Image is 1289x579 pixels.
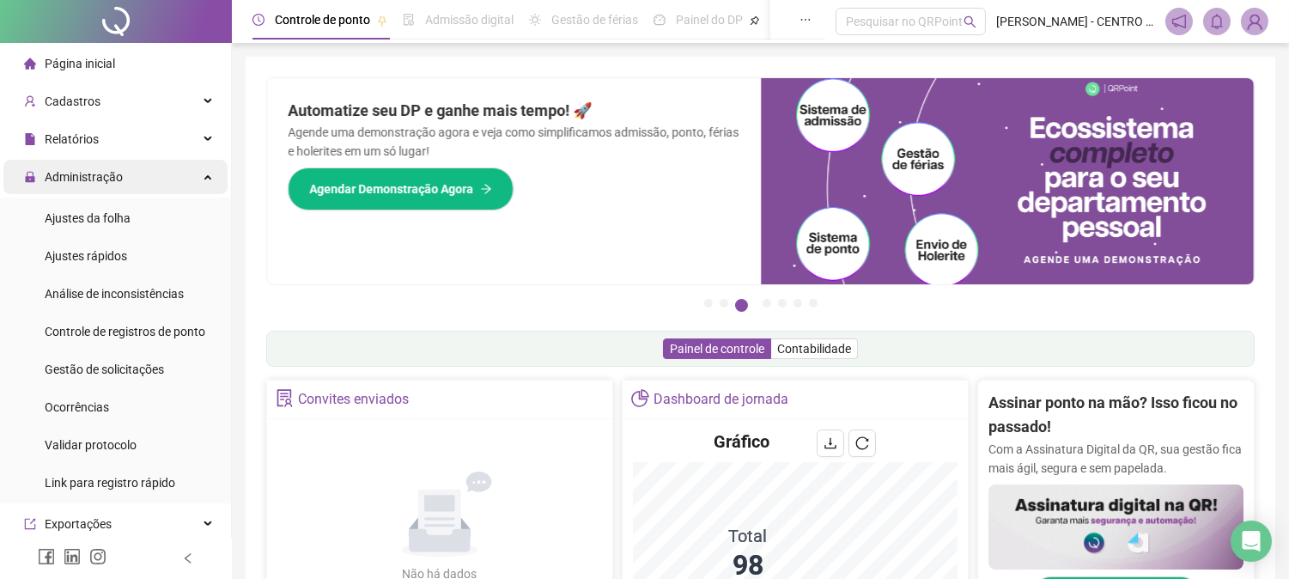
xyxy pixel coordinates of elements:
[24,58,36,70] span: home
[252,14,264,26] span: clock-circle
[631,389,649,407] span: pie-chart
[714,430,769,454] h4: Gráfico
[1242,9,1268,34] img: 65746
[654,385,788,414] div: Dashboard de jornada
[45,476,175,490] span: Link para registro rápido
[288,99,740,123] h2: Automatize seu DP e ganhe mais tempo! 🚀
[45,211,131,225] span: Ajustes da folha
[809,299,818,308] button: 7
[777,342,851,356] span: Contabilidade
[824,436,837,450] span: download
[377,15,387,26] span: pushpin
[529,14,541,26] span: sun
[288,168,514,210] button: Agendar Demonstração Agora
[676,13,743,27] span: Painel do DP
[89,548,106,565] span: instagram
[704,299,713,308] button: 1
[38,548,55,565] span: facebook
[275,13,370,27] span: Controle de ponto
[45,94,100,108] span: Cadastros
[45,287,184,301] span: Análise de inconsistências
[670,342,764,356] span: Painel de controle
[988,391,1243,440] h2: Assinar ponto na mão? Isso ficou no passado!
[24,95,36,107] span: user-add
[45,438,137,452] span: Validar protocolo
[654,14,666,26] span: dashboard
[763,299,771,308] button: 4
[403,14,415,26] span: file-done
[309,180,473,198] span: Agendar Demonstração Agora
[480,183,492,195] span: arrow-right
[988,485,1243,570] img: banner%2F02c71560-61a6-44d4-94b9-c8ab97240462.png
[298,385,409,414] div: Convites enviados
[45,249,127,263] span: Ajustes rápidos
[988,440,1243,478] p: Com a Assinatura Digital da QR, sua gestão fica mais ágil, segura e sem papelada.
[24,171,36,183] span: lock
[778,299,787,308] button: 5
[1171,14,1187,29] span: notification
[45,400,109,414] span: Ocorrências
[855,436,869,450] span: reload
[45,57,115,70] span: Página inicial
[45,517,112,531] span: Exportações
[64,548,81,565] span: linkedin
[425,13,514,27] span: Admissão digital
[288,123,740,161] p: Agende uma demonstração agora e veja como simplificamos admissão, ponto, férias e holerites em um...
[720,299,728,308] button: 2
[964,15,976,28] span: search
[551,13,638,27] span: Gestão de férias
[45,170,123,184] span: Administração
[996,12,1155,31] span: [PERSON_NAME] - CENTRO MEDICO DR SAUDE LTDA
[800,14,812,26] span: ellipsis
[24,133,36,145] span: file
[761,78,1255,284] img: banner%2Fd57e337e-a0d3-4837-9615-f134fc33a8e6.png
[182,552,194,564] span: left
[24,518,36,530] span: export
[276,389,294,407] span: solution
[735,299,748,312] button: 3
[1231,521,1272,562] div: Open Intercom Messenger
[45,325,205,338] span: Controle de registros de ponto
[45,132,99,146] span: Relatórios
[1209,14,1225,29] span: bell
[793,299,802,308] button: 6
[45,363,164,376] span: Gestão de solicitações
[750,15,760,26] span: pushpin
